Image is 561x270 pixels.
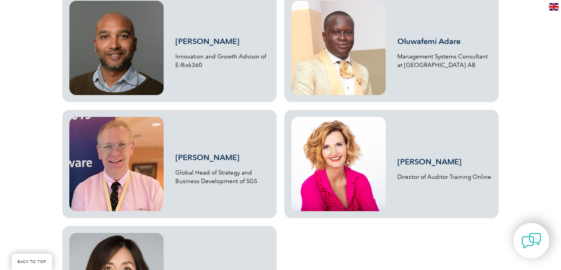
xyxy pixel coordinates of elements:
img: Willy [69,117,164,211]
a: [PERSON_NAME] [175,37,240,46]
p: Innovation and Growth Advisor of E-Risk360 [175,52,270,69]
p: Director of Auditor Training Online [397,173,492,181]
p: Management Systems Consultant at [GEOGRAPHIC_DATA] AB [397,52,492,69]
img: contact-chat.png [522,231,541,251]
a: Oluwafemi Adare [397,37,460,46]
img: craig [69,1,164,95]
a: BACK TO TOP [12,254,52,270]
img: jackie [291,117,386,211]
a: [PERSON_NAME] [175,153,240,162]
img: en [549,3,559,11]
a: [PERSON_NAME] [397,157,462,166]
p: Global Head of Strategy and Business Development of SGS [175,168,270,185]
